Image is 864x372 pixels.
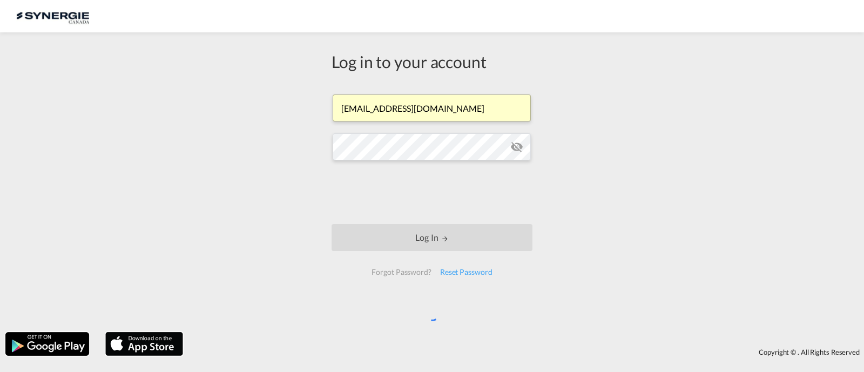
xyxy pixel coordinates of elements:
[333,94,531,121] input: Enter email/phone number
[4,331,90,357] img: google.png
[436,262,497,282] div: Reset Password
[510,140,523,153] md-icon: icon-eye-off
[188,343,864,361] div: Copyright © . All Rights Reserved
[104,331,184,357] img: apple.png
[16,4,89,29] img: 1f56c880d42311ef80fc7dca854c8e59.png
[332,224,532,251] button: LOGIN
[332,50,532,73] div: Log in to your account
[367,262,435,282] div: Forgot Password?
[350,171,514,213] iframe: reCAPTCHA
